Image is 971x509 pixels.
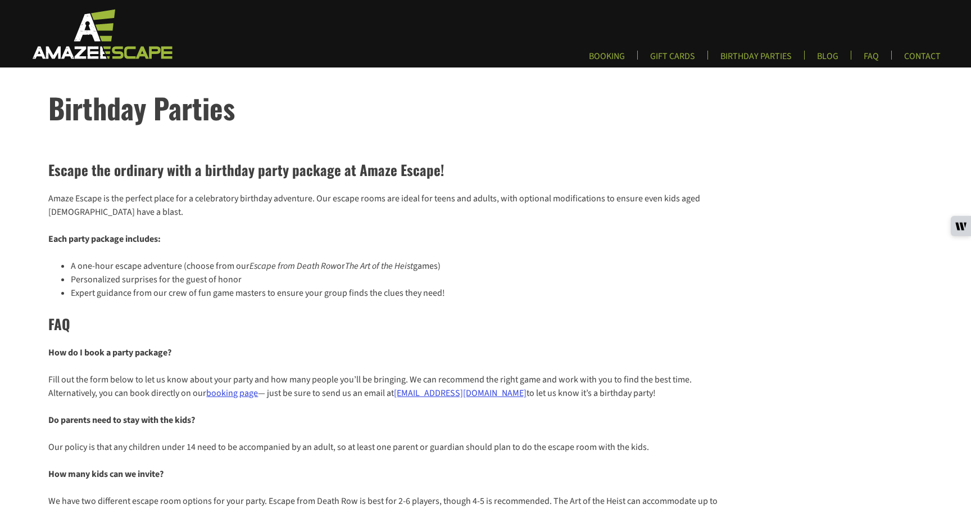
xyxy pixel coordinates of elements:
[249,260,337,272] em: Escape from Death Row
[345,260,413,272] em: The Art of the Heist
[206,387,258,399] a: booking page
[808,51,847,69] a: BLOG
[711,51,801,69] a: BIRTHDAY PARTIES
[71,259,728,273] li: A one-hour escape adventure (choose from our or games)
[48,313,728,335] h2: FAQ
[48,346,171,359] strong: How do I book a party package?
[48,373,728,400] p: Fill out the form below to let us know about your party and how many people you’ll be bringing. W...
[895,51,950,69] a: CONTACT
[71,286,728,300] li: Expert guidance from our crew of fun game masters to ensure your group finds the clues they need!
[394,387,527,399] a: [EMAIL_ADDRESS][DOMAIN_NAME]
[71,273,728,286] li: Personalized surprises for the guest of honor
[641,51,704,69] a: GIFT CARDS
[48,440,728,454] p: Our policy is that any children under 14 need to be accompanied by an adult, so at least one pare...
[48,192,728,219] p: Amaze Escape is the perfect place for a celebratory birthday adventure. Our escape rooms are idea...
[48,87,971,129] h1: Birthday Parties
[18,8,184,60] img: Escape Room Game in Boston Area
[48,468,164,480] strong: How many kids can we invite?
[580,51,634,69] a: BOOKING
[48,233,161,245] strong: Each party package includes:
[48,159,728,181] h2: Escape the ordinary with a birthday party package at Amaze Escape!
[855,51,888,69] a: FAQ
[48,414,195,426] strong: Do parents need to stay with the kids?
